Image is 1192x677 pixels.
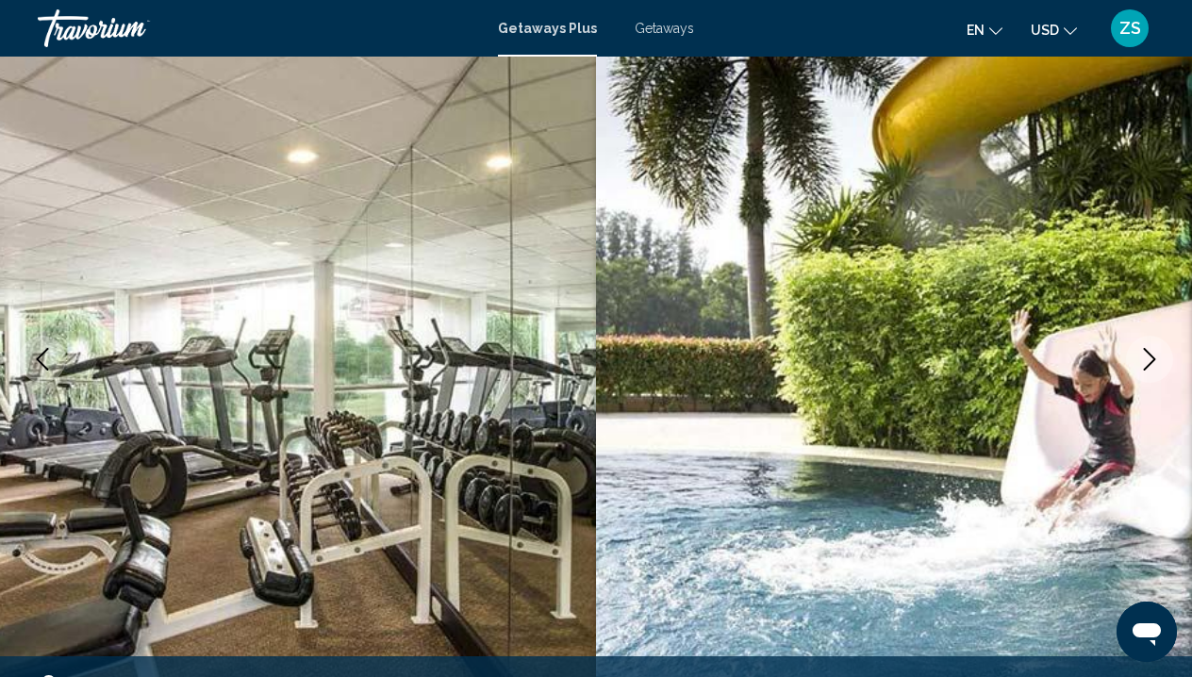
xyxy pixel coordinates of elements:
a: Getaways Plus [498,21,597,36]
button: Previous image [19,336,66,383]
button: Change language [967,16,1002,43]
span: ZS [1119,19,1141,38]
a: Getaways [635,21,694,36]
span: en [967,23,985,38]
button: User Menu [1105,8,1154,48]
a: Travorium [38,9,479,47]
button: Next image [1126,336,1173,383]
span: USD [1031,23,1059,38]
iframe: Кнопка запуска окна обмена сообщениями [1117,602,1177,662]
button: Change currency [1031,16,1077,43]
